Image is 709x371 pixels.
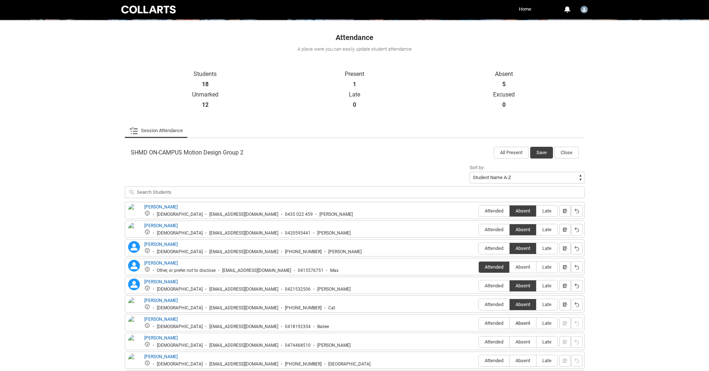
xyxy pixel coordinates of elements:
[209,212,278,217] div: [EMAIL_ADDRESS][DOMAIN_NAME]
[571,355,583,367] button: Reset
[559,299,571,310] button: Notes
[510,208,536,214] span: Absent
[157,287,203,292] div: [DEMOGRAPHIC_DATA]
[536,320,557,326] span: Late
[209,287,278,292] div: [EMAIL_ADDRESS][DOMAIN_NAME]
[128,353,140,370] img: Emily Ray
[559,205,571,217] button: Notes
[479,339,509,345] span: Attended
[285,249,322,255] div: [PHONE_NUMBER]
[209,305,278,311] div: [EMAIL_ADDRESS][DOMAIN_NAME]
[298,268,323,273] div: 0415576751
[510,283,536,288] span: Absent
[479,208,509,214] span: Attended
[479,245,509,251] span: Attended
[125,186,585,198] input: Search Students
[280,91,429,98] p: Late
[144,223,178,228] a: [PERSON_NAME]
[510,339,536,345] span: Absent
[479,302,509,307] span: Attended
[510,320,536,326] span: Absent
[510,245,536,251] span: Absent
[285,230,311,236] div: 0420595441
[536,358,557,363] span: Late
[128,297,140,313] img: Catalina Leitch
[128,204,140,220] img: Aayan Haq
[202,81,209,88] strong: 18
[536,302,557,307] span: Late
[559,280,571,292] button: Notes
[144,317,178,322] a: [PERSON_NAME]
[131,70,280,78] p: Students
[157,324,203,330] div: [DEMOGRAPHIC_DATA]
[144,298,178,303] a: [PERSON_NAME]
[209,343,278,348] div: [EMAIL_ADDRESS][DOMAIN_NAME]
[559,243,571,254] button: Notes
[510,264,536,270] span: Absent
[536,264,557,270] span: Late
[157,305,203,311] div: [DEMOGRAPHIC_DATA]
[571,336,583,348] button: Reset
[328,249,362,255] div: [PERSON_NAME]
[510,302,536,307] span: Absent
[285,287,311,292] div: 0421532506
[571,243,583,254] button: Reset
[571,261,583,273] button: Reset
[124,46,585,53] div: A place were you can easily update student attendance
[536,227,557,232] span: Late
[157,249,203,255] div: [DEMOGRAPHIC_DATA]
[479,358,509,363] span: Attended
[571,280,583,292] button: Reset
[517,4,533,15] a: Home
[328,361,370,367] div: [GEOGRAPHIC_DATA]
[285,324,311,330] div: 0418192334
[571,299,583,310] button: Reset
[128,316,140,332] img: Chelsea Hobson
[479,227,509,232] span: Attended
[559,224,571,236] button: Notes
[510,227,536,232] span: Absent
[479,320,509,326] span: Attended
[429,91,579,98] p: Excused
[330,268,339,273] div: Max
[285,305,322,311] div: [PHONE_NUMBER]
[536,245,557,251] span: Late
[559,261,571,273] button: Notes
[144,242,178,247] a: [PERSON_NAME]
[429,70,579,78] p: Absent
[317,343,351,348] div: [PERSON_NAME]
[479,283,509,288] span: Attended
[157,268,216,273] div: Other, or prefer not to disclose
[128,222,140,244] img: Allayna Isabelle Lim
[317,287,351,292] div: [PERSON_NAME]
[144,335,178,341] a: [PERSON_NAME]
[353,81,356,88] strong: 1
[479,264,509,270] span: Attended
[530,147,553,159] button: Save
[157,361,203,367] div: [DEMOGRAPHIC_DATA]
[131,149,243,156] span: SHMD ON-CAMPUS Motion Design Group 2
[129,123,183,138] a: Session Attendance
[144,354,178,359] a: [PERSON_NAME]
[317,230,351,236] div: [PERSON_NAME]
[128,335,140,351] img: Ella Caddy
[157,343,203,348] div: [DEMOGRAPHIC_DATA]
[571,317,583,329] button: Reset
[128,279,140,290] lightning-icon: Camilla Frigerio
[157,212,203,217] div: [DEMOGRAPHIC_DATA]
[571,205,583,217] button: Reset
[157,230,203,236] div: [DEMOGRAPHIC_DATA]
[536,283,557,288] span: Late
[280,70,429,78] p: Present
[285,361,322,367] div: [PHONE_NUMBER]
[470,165,485,170] span: Sort by:
[554,147,579,159] button: Close
[222,268,291,273] div: [EMAIL_ADDRESS][DOMAIN_NAME]
[536,208,557,214] span: Late
[209,230,278,236] div: [EMAIL_ADDRESS][DOMAIN_NAME]
[144,279,178,284] a: [PERSON_NAME]
[317,324,329,330] div: Bailee
[579,3,590,15] button: User Profile Juliet.Rowe
[494,147,529,159] button: All Present
[128,260,140,272] lightning-icon: Ava Alford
